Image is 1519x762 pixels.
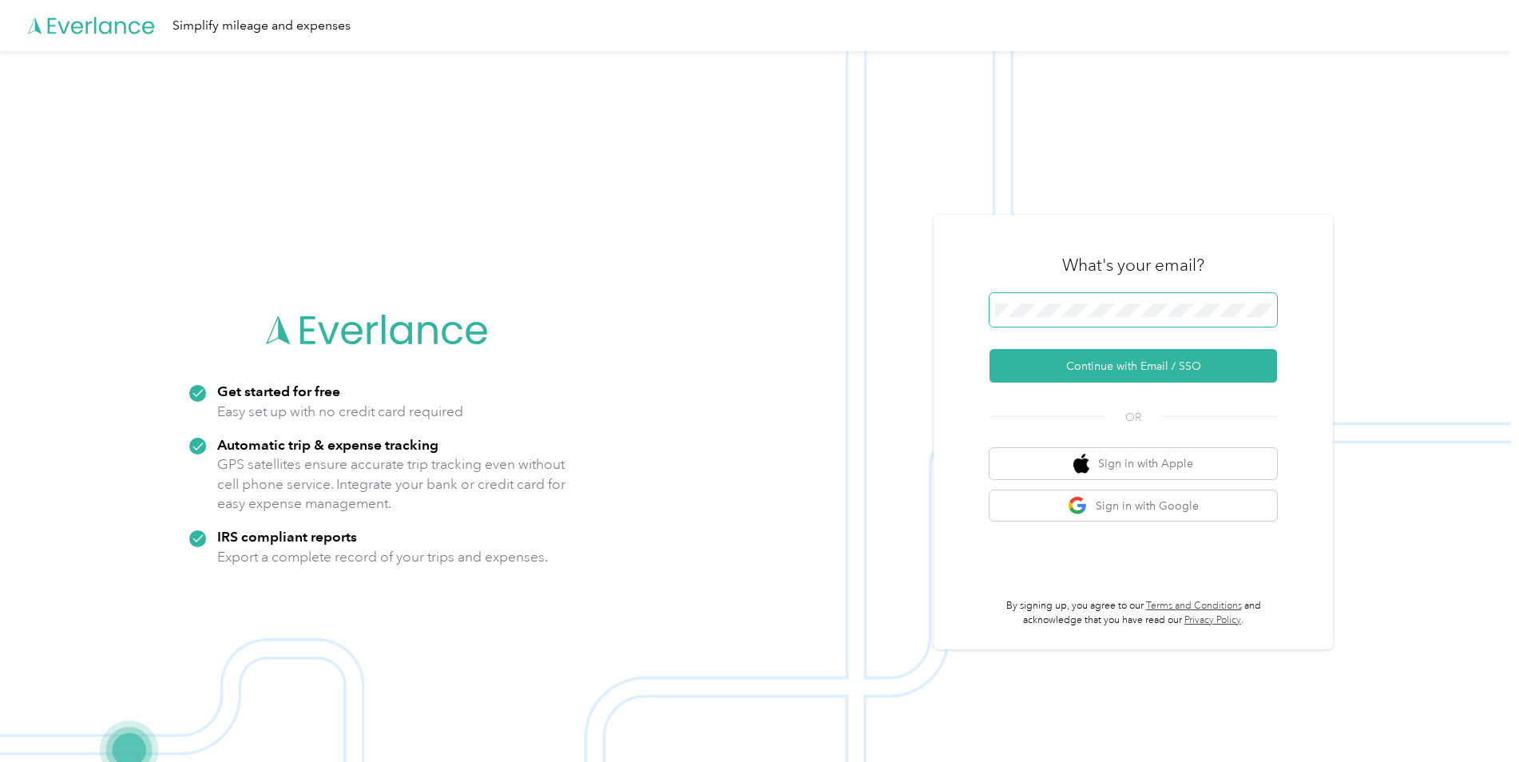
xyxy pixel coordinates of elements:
strong: IRS compliant reports [217,528,357,545]
p: GPS satellites ensure accurate trip tracking even without cell phone service. Integrate your bank... [217,454,566,514]
strong: Get started for free [217,383,340,399]
a: Privacy Policy [1184,614,1241,626]
img: apple logo [1073,454,1089,474]
button: Continue with Email / SSO [990,349,1277,383]
button: apple logoSign in with Apple [990,448,1277,479]
p: Easy set up with no credit card required [217,402,463,422]
h3: What's your email? [1062,254,1204,276]
span: OR [1105,409,1161,426]
a: Terms and Conditions [1146,600,1242,612]
p: By signing up, you agree to our and acknowledge that you have read our . [990,599,1277,627]
p: Export a complete record of your trips and expenses. [217,547,548,567]
img: google logo [1068,496,1088,516]
div: Simplify mileage and expenses [173,16,351,36]
strong: Automatic trip & expense tracking [217,436,438,453]
button: google logoSign in with Google [990,490,1277,522]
